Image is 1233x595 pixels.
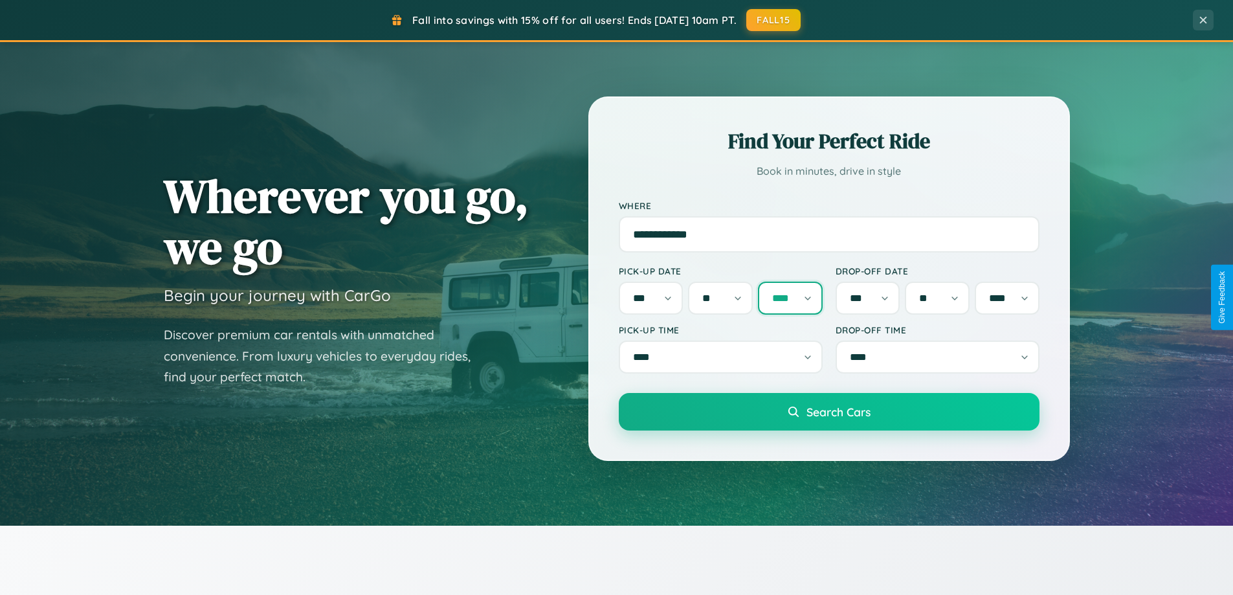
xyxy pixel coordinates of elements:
label: Drop-off Date [836,265,1039,276]
p: Discover premium car rentals with unmatched convenience. From luxury vehicles to everyday rides, ... [164,324,487,388]
h1: Wherever you go, we go [164,170,529,273]
label: Drop-off Time [836,324,1039,335]
p: Book in minutes, drive in style [619,162,1039,181]
h2: Find Your Perfect Ride [619,127,1039,155]
button: FALL15 [746,9,801,31]
button: Search Cars [619,393,1039,431]
h3: Begin your journey with CarGo [164,286,391,305]
label: Pick-up Date [619,265,823,276]
span: Fall into savings with 15% off for all users! Ends [DATE] 10am PT. [412,14,737,27]
div: Give Feedback [1217,271,1227,324]
label: Pick-up Time [619,324,823,335]
span: Search Cars [806,405,871,419]
label: Where [619,200,1039,211]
